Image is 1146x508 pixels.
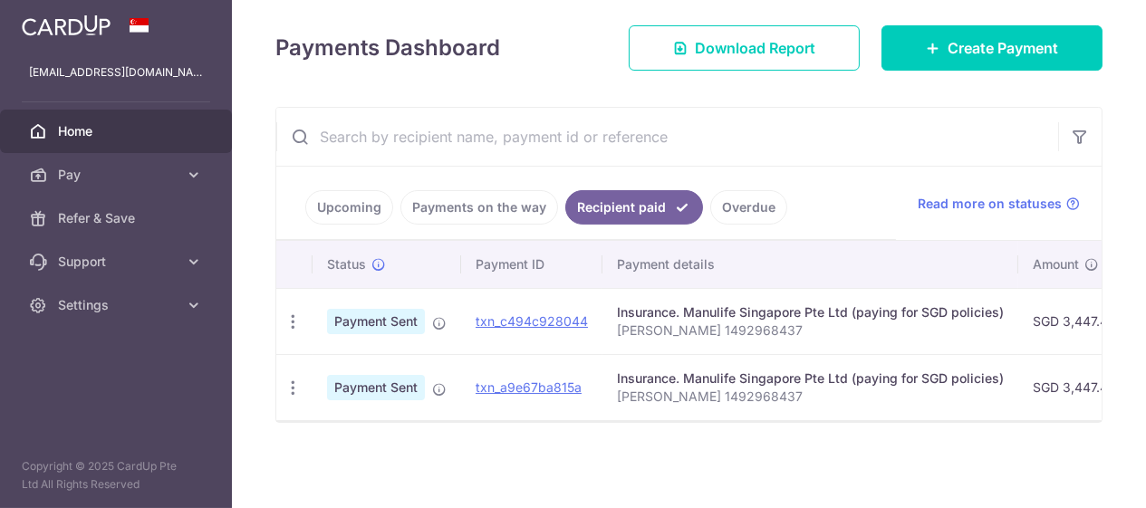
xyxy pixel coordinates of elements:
span: Payment Sent [327,375,425,400]
a: Download Report [629,25,860,71]
h4: Payments Dashboard [275,32,500,64]
a: Overdue [710,190,787,225]
td: SGD 3,447.41 [1018,288,1128,354]
div: Insurance. Manulife Singapore Pte Ltd (paying for SGD policies) [617,303,1004,321]
span: Read more on statuses [918,195,1062,213]
th: Payment ID [461,241,602,288]
p: [PERSON_NAME] 1492968437 [617,321,1004,340]
p: [PERSON_NAME] 1492968437 [617,388,1004,406]
a: txn_a9e67ba815a [476,379,582,395]
span: Status [327,255,366,273]
a: Payments on the way [400,190,558,225]
div: Insurance. Manulife Singapore Pte Ltd (paying for SGD policies) [617,369,1004,388]
a: txn_c494c928044 [476,313,588,329]
img: CardUp [22,14,111,36]
p: [EMAIL_ADDRESS][DOMAIN_NAME] [29,63,203,81]
span: Home [58,122,178,140]
td: SGD 3,447.41 [1018,354,1128,420]
a: Recipient paid [565,190,703,225]
a: Read more on statuses [918,195,1080,213]
a: Create Payment [881,25,1103,71]
span: Settings [58,296,178,314]
input: Search by recipient name, payment id or reference [276,108,1058,166]
span: Support [58,253,178,271]
th: Payment details [602,241,1018,288]
span: Payment Sent [327,309,425,334]
span: Pay [58,166,178,184]
span: Amount [1033,255,1079,273]
span: Create Payment [948,37,1058,59]
span: Download Report [695,37,815,59]
a: Upcoming [305,190,393,225]
span: Refer & Save [58,209,178,227]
